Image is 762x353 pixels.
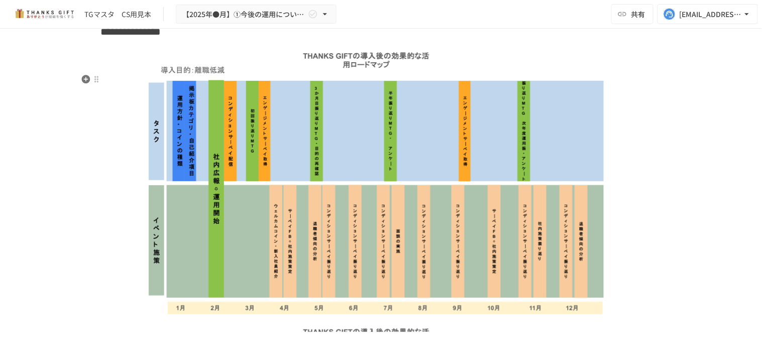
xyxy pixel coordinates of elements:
[140,45,622,316] img: 9xSKUpS0E3KscKzBEwZYNSnMcBjEAUlfK6bQ3l6ylMo
[12,6,76,22] img: mMP1OxWUAhQbsRWCurg7vIHe5HqDpP7qZo7fRoNLXQh
[611,4,654,24] button: 共有
[182,8,306,21] span: 【2025年●月】①今後の運用についてのご案内/THANKS GIFTキックオフMTG
[631,9,645,20] span: 共有
[658,4,758,24] button: [EMAIL_ADDRESS][DOMAIN_NAME]
[680,8,742,21] div: [EMAIL_ADDRESS][DOMAIN_NAME]
[176,5,337,24] button: 【2025年●月】①今後の運用についてのご案内/THANKS GIFTキックオフMTG
[84,9,151,20] div: TGマスタ CS用見本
